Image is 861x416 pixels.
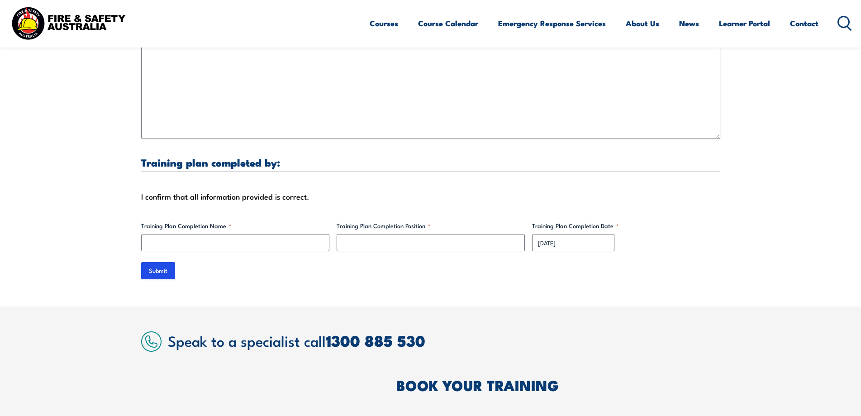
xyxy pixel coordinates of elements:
h2: Speak to a specialist call [168,332,720,349]
input: Submit [141,262,175,279]
a: Learner Portal [719,11,770,35]
label: Training Plan Completion Position [337,221,525,230]
input: dd/mm/yyyy [532,234,614,251]
a: Course Calendar [418,11,478,35]
a: Emergency Response Services [498,11,606,35]
h2: BOOK YOUR TRAINING [396,378,720,391]
a: News [679,11,699,35]
label: Training Plan Completion Date [532,221,720,230]
a: Courses [370,11,398,35]
div: I confirm that all information provided is correct. [141,190,720,203]
a: About Us [626,11,659,35]
h3: Training plan completed by: [141,157,720,167]
label: Training Plan Completion Name [141,221,329,230]
a: Contact [790,11,818,35]
a: 1300 885 530 [326,328,425,352]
